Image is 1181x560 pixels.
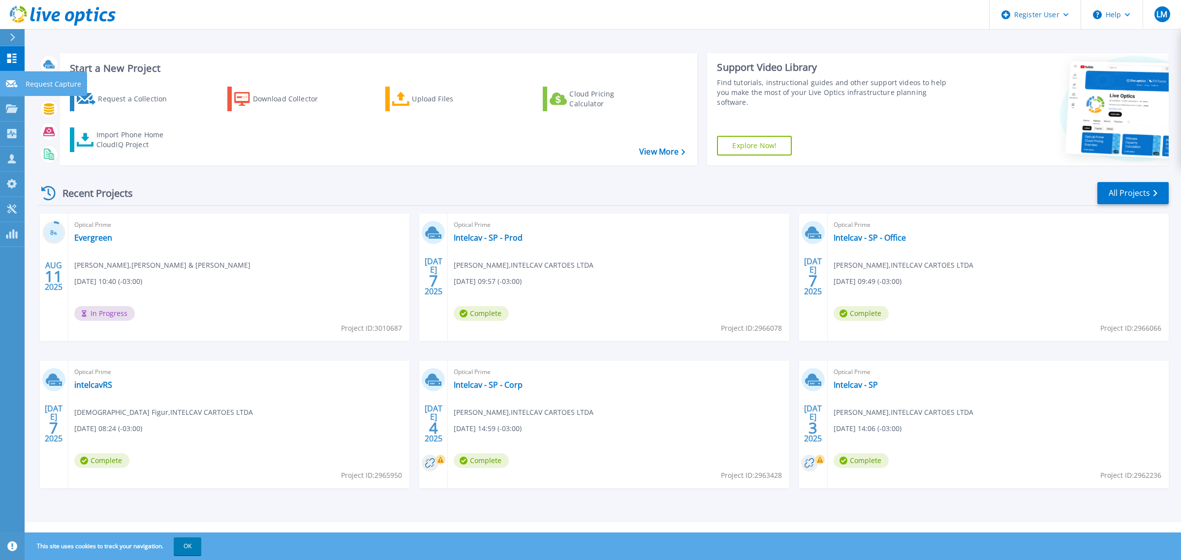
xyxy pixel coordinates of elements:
[454,233,523,243] a: Intelcav - SP - Prod
[804,405,822,441] div: [DATE] 2025
[74,260,250,271] span: [PERSON_NAME] , [PERSON_NAME] & [PERSON_NAME]
[174,537,201,555] button: OK
[721,470,782,481] span: Project ID: 2963428
[429,424,438,432] span: 4
[429,277,438,285] span: 7
[834,423,901,434] span: [DATE] 14:06 (-03:00)
[1100,470,1161,481] span: Project ID: 2962236
[717,78,955,107] div: Find tutorials, instructional guides and other support videos to help you make the most of your L...
[808,424,817,432] span: 3
[74,407,253,418] span: [DEMOGRAPHIC_DATA] Figur , INTELCAV CARTOES LTDA
[70,87,180,111] a: Request a Collection
[74,306,135,321] span: In Progress
[74,276,142,287] span: [DATE] 10:40 (-03:00)
[454,453,509,468] span: Complete
[54,230,57,236] span: %
[454,423,522,434] span: [DATE] 14:59 (-03:00)
[808,277,817,285] span: 7
[44,258,63,294] div: AUG 2025
[385,87,495,111] a: Upload Files
[42,227,65,239] h3: 8
[1100,323,1161,334] span: Project ID: 2966066
[804,258,822,294] div: [DATE] 2025
[834,407,973,418] span: [PERSON_NAME] , INTELCAV CARTOES LTDA
[38,181,146,205] div: Recent Projects
[834,380,878,390] a: Intelcav - SP
[454,380,523,390] a: Intelcav - SP - Corp
[721,323,782,334] span: Project ID: 2966078
[74,453,129,468] span: Complete
[834,260,973,271] span: [PERSON_NAME] , INTELCAV CARTOES LTDA
[834,453,889,468] span: Complete
[49,424,58,432] span: 7
[74,219,404,230] span: Optical Prime
[834,233,906,243] a: Intelcav - SP - Office
[543,87,653,111] a: Cloud Pricing Calculator
[96,130,173,150] div: Import Phone Home CloudIQ Project
[74,380,112,390] a: intelcavRS
[834,219,1163,230] span: Optical Prime
[253,89,332,109] div: Download Collector
[454,260,593,271] span: [PERSON_NAME] , INTELCAV CARTOES LTDA
[227,87,337,111] a: Download Collector
[1156,10,1167,18] span: LM
[74,233,112,243] a: Evergreen
[98,89,177,109] div: Request a Collection
[639,147,685,156] a: View More
[26,71,81,97] p: Request Capture
[454,219,783,230] span: Optical Prime
[412,89,491,109] div: Upload Files
[717,136,792,156] a: Explore Now!
[45,272,62,280] span: 11
[27,537,201,555] span: This site uses cookies to track your navigation.
[834,367,1163,377] span: Optical Prime
[74,367,404,377] span: Optical Prime
[424,258,443,294] div: [DATE] 2025
[834,306,889,321] span: Complete
[341,470,402,481] span: Project ID: 2965950
[44,405,63,441] div: [DATE] 2025
[569,89,648,109] div: Cloud Pricing Calculator
[454,367,783,377] span: Optical Prime
[834,276,901,287] span: [DATE] 09:49 (-03:00)
[341,323,402,334] span: Project ID: 3010687
[454,276,522,287] span: [DATE] 09:57 (-03:00)
[424,405,443,441] div: [DATE] 2025
[1097,182,1169,204] a: All Projects
[70,63,685,74] h3: Start a New Project
[454,306,509,321] span: Complete
[454,407,593,418] span: [PERSON_NAME] , INTELCAV CARTOES LTDA
[717,61,955,74] div: Support Video Library
[74,423,142,434] span: [DATE] 08:24 (-03:00)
